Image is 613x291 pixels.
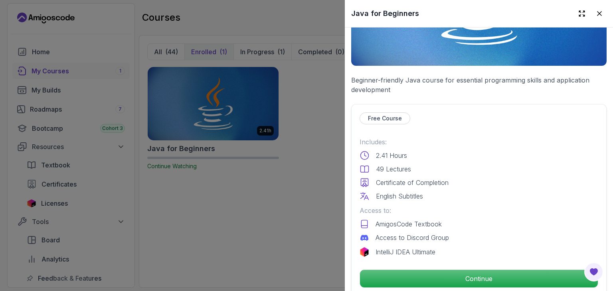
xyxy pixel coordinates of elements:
p: English Subtitles [376,191,423,201]
p: AmigosCode Textbook [376,219,442,229]
button: Open Feedback Button [584,262,603,281]
h2: Java for Beginners [351,8,419,19]
p: Certificate of Completion [376,178,449,187]
button: Continue [360,269,598,288]
p: IntelliJ IDEA Ultimate [376,247,435,257]
p: Access to Discord Group [376,233,449,242]
img: jetbrains logo [360,247,369,257]
p: 2.41 Hours [376,151,407,160]
p: Access to: [360,206,598,215]
p: Beginner-friendly Java course for essential programming skills and application development [351,75,607,94]
button: Expand drawer [575,6,589,21]
p: 49 Lectures [376,164,411,174]
p: Free Course [368,114,402,122]
p: Includes: [360,137,598,147]
p: Continue [360,270,598,287]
